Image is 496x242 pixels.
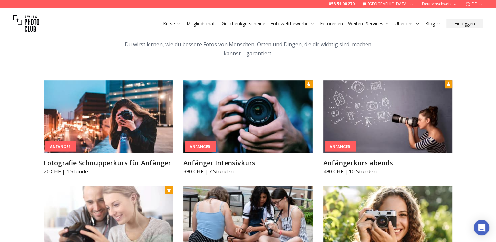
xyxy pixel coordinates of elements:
h3: Anfängerkurs abends [323,158,453,168]
img: Anfänger Intensivkurs [183,80,313,153]
h3: Fotografie Schnupperkurs für Anfänger [44,158,173,168]
img: Swiss photo club [13,10,39,37]
img: Anfängerkurs abends [323,80,453,153]
a: Weitere Services [348,20,389,27]
a: Mitgliedschaft [187,20,216,27]
button: Weitere Services [346,19,392,28]
a: Kurse [163,20,181,27]
a: Geschenkgutscheine [222,20,265,27]
button: Fotoreisen [317,19,346,28]
p: 20 CHF | 1 Stunde [44,168,173,175]
p: 390 CHF | 7 Stunden [183,168,313,175]
button: Über uns [392,19,423,28]
a: Fotoreisen [320,20,343,27]
button: Blog [423,19,444,28]
a: Fotografie Schnupperkurs für AnfängerAnfängerFotografie Schnupperkurs für Anfänger20 CHF | 1 Stunde [44,80,173,175]
img: Fotografie Schnupperkurs für Anfänger [44,80,173,153]
button: Einloggen [446,19,483,28]
p: 490 CHF | 10 Stunden [323,168,453,175]
h3: Anfänger Intensivkurs [183,158,313,168]
button: Kurse [160,19,184,28]
div: Anfänger [185,141,216,152]
a: Fotowettbewerbe [270,20,315,27]
div: Anfänger [325,141,356,152]
div: Open Intercom Messenger [474,220,489,235]
div: Anfänger [45,141,76,152]
a: Blog [425,20,441,27]
p: Du wirst lernen, wie du bessere Fotos von Menschen, Orten und Dingen, die dir wichtig sind, mache... [122,40,374,58]
a: Anfänger IntensivkursAnfängerAnfänger Intensivkurs390 CHF | 7 Stunden [183,80,313,175]
a: Anfängerkurs abendsAnfängerAnfängerkurs abends490 CHF | 10 Stunden [323,80,453,175]
a: 058 51 00 270 [329,1,355,7]
button: Geschenkgutscheine [219,19,268,28]
button: Mitgliedschaft [184,19,219,28]
button: Fotowettbewerbe [268,19,317,28]
a: Über uns [395,20,420,27]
